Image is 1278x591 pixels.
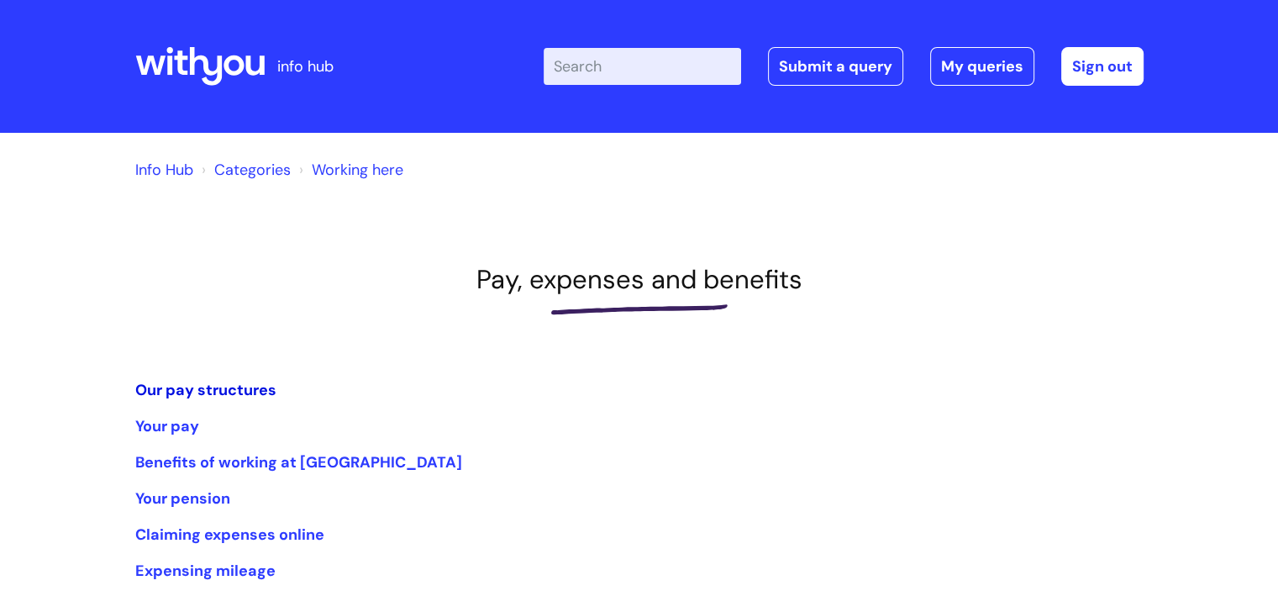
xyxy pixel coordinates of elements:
[135,561,276,581] a: Expensing mileage
[135,488,230,509] a: Your pension
[312,160,403,180] a: Working here
[135,416,199,436] a: Your pay
[768,47,903,86] a: Submit a query
[197,156,291,183] li: Solution home
[214,160,291,180] a: Categories
[135,380,276,400] a: Our pay structures
[135,264,1144,295] h1: Pay, expenses and benefits
[930,47,1034,86] a: My queries
[1061,47,1144,86] a: Sign out
[277,53,334,80] p: info hub
[135,452,462,472] a: Benefits of working at [GEOGRAPHIC_DATA]
[544,47,1144,86] div: | -
[295,156,403,183] li: Working here
[135,160,193,180] a: Info Hub
[135,525,324,545] a: Claiming expenses online
[544,48,741,85] input: Search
